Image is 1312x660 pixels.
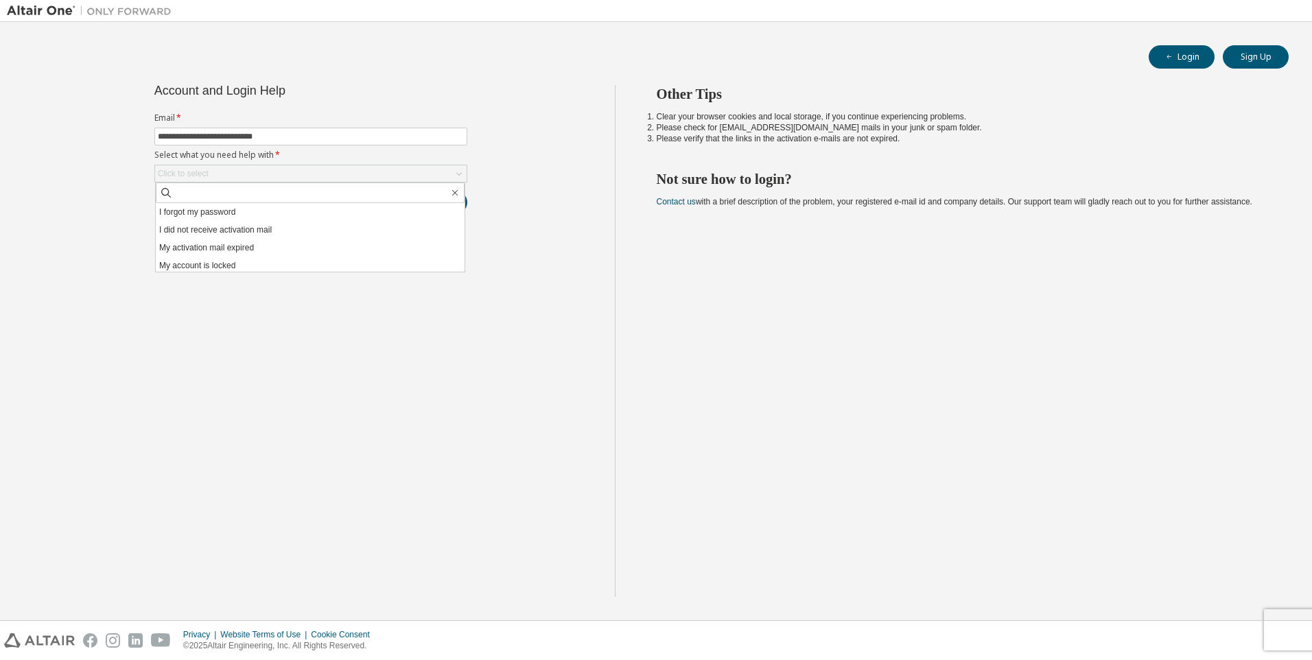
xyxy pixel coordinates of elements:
div: Cookie Consent [311,629,377,640]
div: Website Terms of Use [220,629,311,640]
div: Click to select [158,168,209,179]
span: with a brief description of the problem, your registered e-mail id and company details. Our suppo... [657,197,1252,207]
div: Click to select [155,165,467,182]
img: instagram.svg [106,633,120,648]
img: facebook.svg [83,633,97,648]
div: Account and Login Help [154,85,405,96]
h2: Other Tips [657,85,1265,103]
img: linkedin.svg [128,633,143,648]
label: Email [154,113,467,123]
img: Altair One [7,4,178,18]
img: youtube.svg [151,633,171,648]
img: altair_logo.svg [4,633,75,648]
a: Contact us [657,197,696,207]
li: I forgot my password [156,203,465,221]
button: Login [1149,45,1215,69]
li: Please check for [EMAIL_ADDRESS][DOMAIN_NAME] mails in your junk or spam folder. [657,122,1265,133]
h2: Not sure how to login? [657,170,1265,188]
button: Sign Up [1223,45,1289,69]
li: Clear your browser cookies and local storage, if you continue experiencing problems. [657,111,1265,122]
div: Privacy [183,629,220,640]
p: © 2025 Altair Engineering, Inc. All Rights Reserved. [183,640,378,652]
label: Select what you need help with [154,150,467,161]
li: Please verify that the links in the activation e-mails are not expired. [657,133,1265,144]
